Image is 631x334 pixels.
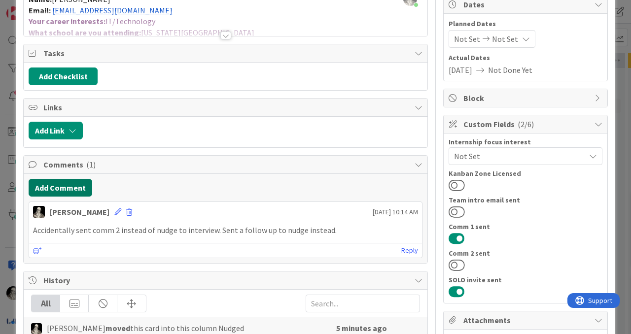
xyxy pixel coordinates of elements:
[492,33,518,45] span: Not Set
[86,160,96,169] span: ( 1 )
[449,138,602,145] div: Internship focus interest
[518,119,534,129] span: ( 2/6 )
[33,206,45,218] img: WS
[449,19,602,29] span: Planned Dates
[449,53,602,63] span: Actual Dates
[449,64,472,76] span: [DATE]
[21,1,45,13] span: Support
[43,101,410,113] span: Links
[31,323,42,334] img: WS
[43,159,410,170] span: Comments
[32,295,60,312] div: All
[43,47,410,59] span: Tasks
[50,206,109,218] div: [PERSON_NAME]
[29,179,92,197] button: Add Comment
[488,64,532,76] span: Not Done Yet
[463,92,590,104] span: Block
[454,33,480,45] span: Not Set
[449,223,602,230] div: Comm 1 sent
[373,207,418,217] span: [DATE] 10:14 AM
[29,5,51,15] strong: Email:
[463,118,590,130] span: Custom Fields
[336,323,387,333] b: 5 minutes ago
[52,5,173,15] a: [EMAIL_ADDRESS][DOMAIN_NAME]
[401,244,418,257] a: Reply
[449,197,602,203] div: Team intro email sent
[454,150,585,162] span: Not Set
[29,67,98,85] button: Add Checklist
[105,323,130,333] b: moved
[306,295,420,312] input: Search...
[449,250,602,257] div: Comm 2 sent
[449,170,602,177] div: Kanban Zone Licensed
[43,274,410,286] span: History
[33,225,418,236] p: Accidentally sent comm 2 instead of nudge to interview. Sent a follow up to nudge instead.
[449,276,602,283] div: SOLO invite sent
[463,314,590,326] span: Attachments
[29,122,83,139] button: Add Link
